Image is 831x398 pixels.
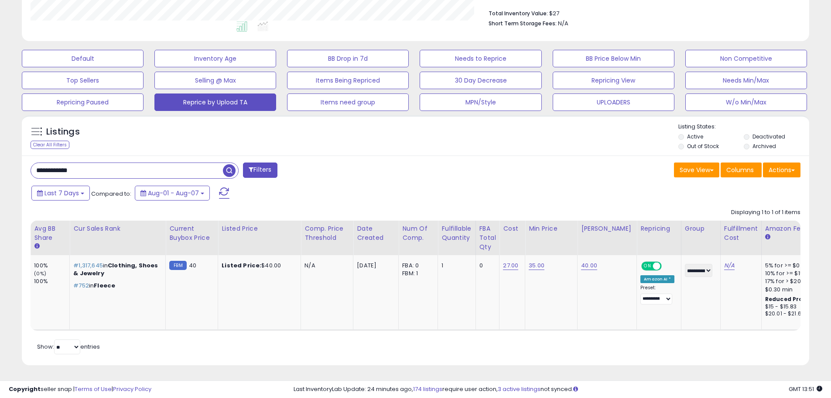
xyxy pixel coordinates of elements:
button: Last 7 Days [31,186,90,201]
button: Save View [674,163,719,177]
div: Fulfillment Cost [724,224,758,242]
div: FBM: 1 [402,270,431,277]
span: OFF [660,263,674,270]
label: Active [687,133,703,140]
b: Reduced Prof. Rng. [765,295,822,303]
button: Filters [243,163,277,178]
div: Preset: [640,285,674,305]
small: Avg BB Share. [34,242,39,250]
span: Fleece [94,281,115,290]
span: Last 7 Days [44,189,79,197]
div: Current Buybox Price [169,224,214,242]
div: Fulfillable Quantity [441,224,472,242]
button: Repricing View [553,72,674,89]
label: Deactivated [752,133,785,140]
b: Total Inventory Value: [489,10,548,17]
label: Archived [752,142,776,150]
button: UPLOADERS [553,93,674,111]
button: Default [22,50,144,67]
div: FBA: 0 [402,262,431,270]
span: Columns [726,166,754,174]
label: Out of Stock [687,142,719,150]
span: Aug-01 - Aug-07 [148,189,199,197]
h5: Listings [46,126,80,138]
button: MPN/Style [420,93,541,111]
button: W/o Min/Max [685,93,807,111]
div: $40.00 [222,262,294,270]
span: ON [642,263,653,270]
a: 35.00 [529,261,544,270]
p: Listing States: [678,123,809,131]
b: Listed Price: [222,261,261,270]
button: Columns [721,163,762,177]
th: CSV column name: cust_attr_3_Group [681,221,720,255]
div: seller snap | | [9,385,151,394]
span: #1,317,645 [73,261,103,270]
div: Clear All Filters [31,141,69,149]
span: 40 [189,261,196,270]
button: Actions [763,163,800,177]
button: Reprice by Upload TA [154,93,276,111]
div: Cost [503,224,521,233]
button: Non Competitive [685,50,807,67]
button: BB Price Below Min [553,50,674,67]
button: Needs to Reprice [420,50,541,67]
span: Compared to: [91,190,131,198]
div: Listed Price [222,224,297,233]
div: 100% [34,277,69,285]
div: Last InventoryLab Update: 24 minutes ago, require user action, not synced. [294,385,822,394]
button: Items Being Repriced [287,72,409,89]
div: Comp. Price Threshold [304,224,349,242]
li: $27 [489,7,794,18]
span: #752 [73,281,89,290]
div: Avg BB Share [34,224,66,242]
div: Displaying 1 to 1 of 1 items [731,208,800,217]
div: Group [685,224,717,233]
button: Repricing Paused [22,93,144,111]
div: Amazon AI * [640,275,674,283]
a: Privacy Policy [113,385,151,393]
button: Selling @ Max [154,72,276,89]
button: Top Sellers [22,72,144,89]
div: Min Price [529,224,574,233]
div: [DATE] [357,262,392,270]
button: 30 Day Decrease [420,72,541,89]
div: Cur Sales Rank [73,224,162,233]
div: [PERSON_NAME] [581,224,633,233]
span: 2025-08-15 13:51 GMT [789,385,822,393]
small: FBM [169,261,186,270]
span: Clothing, Shoes & Jewelry [73,261,158,277]
div: FBA Total Qty [479,224,496,252]
div: Repricing [640,224,677,233]
button: Aug-01 - Aug-07 [135,186,210,201]
span: Show: entries [37,343,100,351]
a: 3 active listings [498,385,540,393]
strong: Copyright [9,385,41,393]
div: 100% [34,262,69,270]
a: N/A [724,261,735,270]
div: 0 [479,262,493,270]
div: 1 [441,262,469,270]
button: Needs Min/Max [685,72,807,89]
p: in [73,282,159,290]
a: 27.00 [503,261,518,270]
small: Amazon Fees. [765,233,770,241]
p: in [73,262,159,277]
span: N/A [558,19,568,28]
a: 40.00 [581,261,597,270]
b: Short Term Storage Fees: [489,20,557,27]
button: BB Drop in 7d [287,50,409,67]
div: Num of Comp. [402,224,434,242]
small: (0%) [34,270,46,277]
button: Items need group [287,93,409,111]
a: Terms of Use [75,385,112,393]
div: Date Created [357,224,395,242]
div: N/A [304,262,346,270]
a: 174 listings [413,385,442,393]
button: Inventory Age [154,50,276,67]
